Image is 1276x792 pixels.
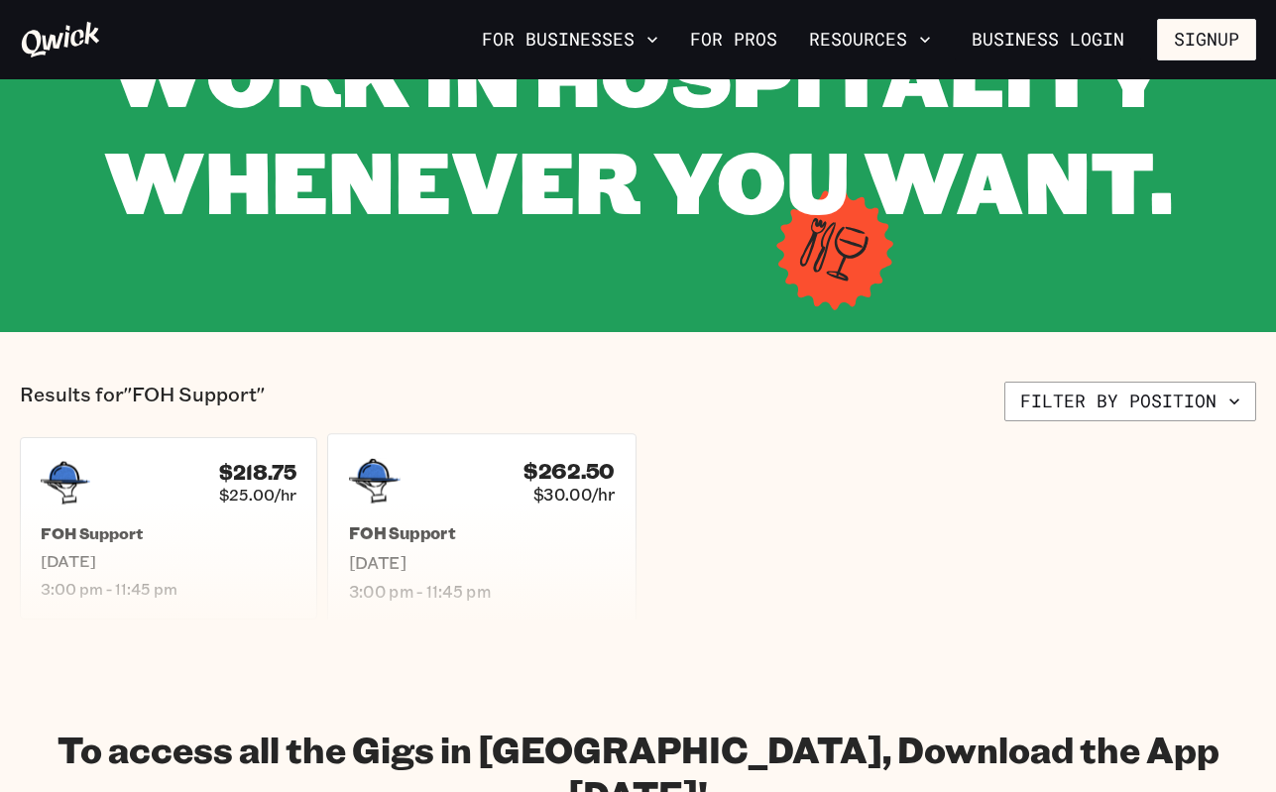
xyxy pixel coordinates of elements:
[1004,382,1256,421] button: Filter by position
[474,23,666,57] button: For Businesses
[349,523,615,544] h5: FOH Support
[20,382,265,421] p: Results for "FOH Support"
[349,581,615,602] span: 3:00 pm - 11:45 pm
[219,460,296,485] h4: $218.75
[801,23,939,57] button: Resources
[955,19,1141,60] a: Business Login
[1157,19,1256,60] button: Signup
[682,23,785,57] a: For Pros
[20,437,317,620] a: $218.75$25.00/hrFOH Support[DATE]3:00 pm - 11:45 pm
[532,484,614,505] span: $30.00/hr
[41,551,296,571] span: [DATE]
[327,433,637,622] a: $262.50$30.00/hrFOH Support[DATE]3:00 pm - 11:45 pm
[219,485,296,505] span: $25.00/hr
[41,579,296,599] span: 3:00 pm - 11:45 pm
[41,523,296,543] h5: FOH Support
[349,552,615,573] span: [DATE]
[104,16,1173,237] span: WORK IN HOSPITALITY WHENEVER YOU WANT.
[523,458,615,484] h4: $262.50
